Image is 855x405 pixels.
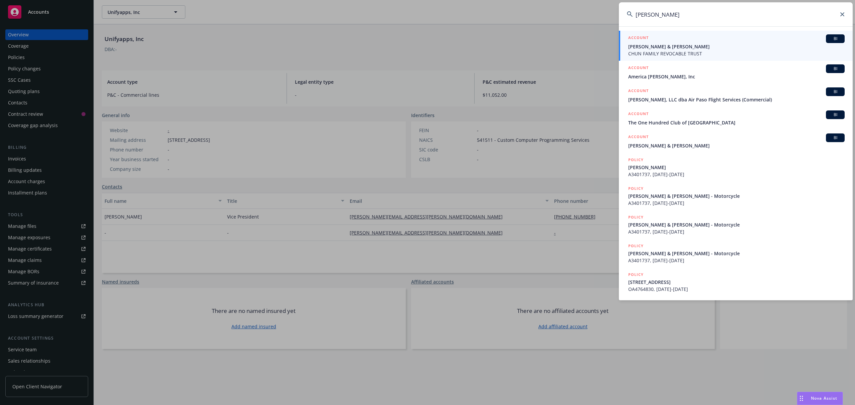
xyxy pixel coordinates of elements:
[628,286,845,293] span: OA4764830, [DATE]-[DATE]
[628,87,649,95] h5: ACCOUNT
[829,135,842,141] span: BI
[628,192,845,199] span: [PERSON_NAME] & [PERSON_NAME] - Motorcycle
[829,66,842,72] span: BI
[628,228,845,235] span: A3401737, [DATE]-[DATE]
[628,64,649,72] h5: ACCOUNT
[619,2,853,26] input: Search...
[619,181,853,210] a: POLICY[PERSON_NAME] & [PERSON_NAME] - MotorcycleA3401737, [DATE]-[DATE]
[619,107,853,130] a: ACCOUNTBIThe One Hundred Club of [GEOGRAPHIC_DATA]
[619,268,853,296] a: POLICY[STREET_ADDRESS]OA4764830, [DATE]-[DATE]
[628,271,644,278] h5: POLICY
[811,395,837,401] span: Nova Assist
[829,89,842,95] span: BI
[619,210,853,239] a: POLICY[PERSON_NAME] & [PERSON_NAME] - MotorcycleA3401737, [DATE]-[DATE]
[628,156,644,163] h5: POLICY
[628,110,649,118] h5: ACCOUNT
[619,239,853,268] a: POLICY[PERSON_NAME] & [PERSON_NAME] - MotorcycleA3401737, [DATE]-[DATE]
[797,392,843,405] button: Nova Assist
[829,36,842,42] span: BI
[628,214,644,221] h5: POLICY
[619,153,853,181] a: POLICY[PERSON_NAME]A3401737, [DATE]-[DATE]
[628,133,649,141] h5: ACCOUNT
[619,130,853,153] a: ACCOUNTBI[PERSON_NAME] & [PERSON_NAME]
[628,250,845,257] span: [PERSON_NAME] & [PERSON_NAME] - Motorcycle
[797,392,806,405] div: Drag to move
[628,96,845,103] span: [PERSON_NAME], LLC dba Air Paso Flight Services (Commercial)
[628,34,649,42] h5: ACCOUNT
[628,50,845,57] span: CHUN FAMILY REVOCABLE TRUST
[628,185,644,192] h5: POLICY
[628,257,845,264] span: A3401737, [DATE]-[DATE]
[628,73,845,80] span: America [PERSON_NAME], Inc
[619,31,853,61] a: ACCOUNTBI[PERSON_NAME] & [PERSON_NAME]CHUN FAMILY REVOCABLE TRUST
[628,221,845,228] span: [PERSON_NAME] & [PERSON_NAME] - Motorcycle
[628,164,845,171] span: [PERSON_NAME]
[628,119,845,126] span: The One Hundred Club of [GEOGRAPHIC_DATA]
[628,43,845,50] span: [PERSON_NAME] & [PERSON_NAME]
[628,171,845,178] span: A3401737, [DATE]-[DATE]
[619,84,853,107] a: ACCOUNTBI[PERSON_NAME], LLC dba Air Paso Flight Services (Commercial)
[628,199,845,207] span: A3401737, [DATE]-[DATE]
[628,243,644,249] h5: POLICY
[628,279,845,286] span: [STREET_ADDRESS]
[628,142,845,149] span: [PERSON_NAME] & [PERSON_NAME]
[829,112,842,118] span: BI
[619,61,853,84] a: ACCOUNTBIAmerica [PERSON_NAME], Inc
